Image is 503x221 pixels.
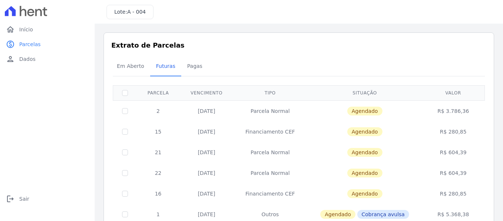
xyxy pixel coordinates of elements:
[347,127,382,136] span: Agendado
[233,100,307,121] td: Parcela Normal
[307,85,423,100] th: Situação
[19,41,41,48] span: Parcelas
[423,142,484,163] td: R$ 604,39
[3,37,92,52] a: paidParcelas
[111,40,486,50] h3: Extrato de Parcelas
[137,85,179,100] th: Parcela
[6,40,15,49] i: paid
[181,57,208,76] a: Pagas
[19,195,29,203] span: Sair
[233,121,307,142] td: Financiamento CEF
[19,55,36,63] span: Dados
[137,100,179,121] td: 2
[137,163,179,183] td: 22
[233,183,307,204] td: Financiamento CEF
[183,59,207,73] span: Pagas
[150,57,181,76] a: Futuras
[6,55,15,63] i: person
[179,142,233,163] td: [DATE]
[233,163,307,183] td: Parcela Normal
[179,85,233,100] th: Vencimento
[3,22,92,37] a: homeInício
[423,121,484,142] td: R$ 280,85
[179,183,233,204] td: [DATE]
[127,9,146,15] span: A - 004
[423,100,484,121] td: R$ 3.786,36
[423,183,484,204] td: R$ 280,85
[347,107,382,115] span: Agendado
[347,148,382,157] span: Agendado
[320,210,355,219] span: Agendado
[179,121,233,142] td: [DATE]
[423,163,484,183] td: R$ 604,39
[137,183,179,204] td: 16
[112,59,149,73] span: Em Aberto
[152,59,180,73] span: Futuras
[3,191,92,206] a: logoutSair
[179,163,233,183] td: [DATE]
[19,26,33,33] span: Início
[111,57,150,76] a: Em Aberto
[137,142,179,163] td: 21
[6,194,15,203] i: logout
[6,25,15,34] i: home
[233,85,307,100] th: Tipo
[114,8,146,16] h3: Lote:
[233,142,307,163] td: Parcela Normal
[137,121,179,142] td: 15
[357,210,409,219] span: Cobrança avulsa
[347,169,382,177] span: Agendado
[423,85,484,100] th: Valor
[179,100,233,121] td: [DATE]
[3,52,92,66] a: personDados
[347,189,382,198] span: Agendado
